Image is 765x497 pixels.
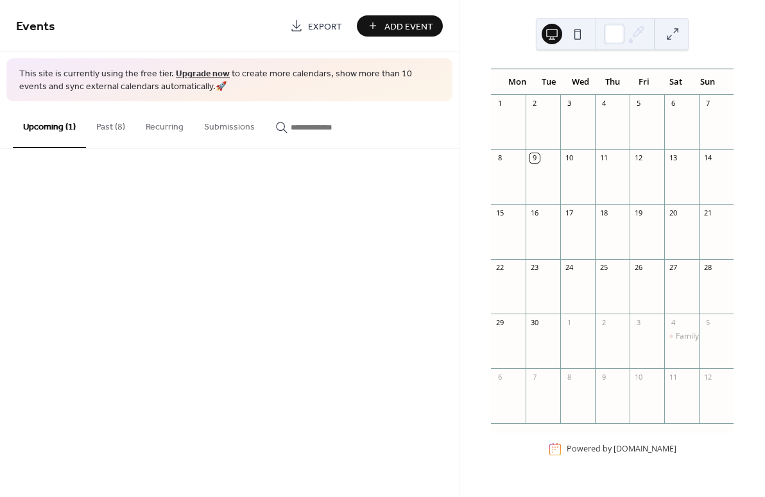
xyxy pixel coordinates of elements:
div: 1 [564,317,574,327]
div: 7 [529,372,539,382]
div: 12 [703,372,712,382]
div: 6 [495,372,504,382]
a: Export [280,15,352,37]
div: 6 [668,99,678,108]
div: 1 [495,99,504,108]
div: 25 [599,263,608,273]
div: 19 [633,208,643,217]
div: 17 [564,208,574,217]
div: 24 [564,263,574,273]
div: 21 [703,208,712,217]
div: 22 [495,263,504,273]
div: 3 [564,99,574,108]
div: 11 [668,372,678,382]
div: 4 [599,99,608,108]
div: 11 [599,153,608,163]
div: Thu [596,69,628,95]
div: 20 [668,208,678,217]
div: 30 [529,317,539,327]
div: Fri [628,69,660,95]
button: Past (8) [86,101,135,147]
a: [DOMAIN_NAME] [614,444,676,455]
div: 9 [599,372,608,382]
div: 27 [668,263,678,273]
div: Mon [501,69,533,95]
div: 15 [495,208,504,217]
div: Wed [565,69,596,95]
span: This site is currently using the free tier. to create more calendars, show more than 10 events an... [19,68,440,93]
div: 26 [633,263,643,273]
div: Sat [660,69,691,95]
button: Add Event [357,15,443,37]
div: 8 [564,372,574,382]
div: Family Pet Clinic's 3rd Annual Fall Fest [664,331,699,342]
span: Export [308,20,342,33]
div: Sun [692,69,723,95]
div: 7 [703,99,712,108]
div: 2 [529,99,539,108]
span: Add Event [384,20,433,33]
div: 29 [495,317,504,327]
div: 2 [599,317,608,327]
button: Upcoming (1) [13,101,86,148]
span: Events [16,14,55,39]
div: 9 [529,153,539,163]
div: 3 [633,317,643,327]
div: 13 [668,153,678,163]
div: 8 [495,153,504,163]
a: Upgrade now [176,65,230,83]
div: 10 [633,372,643,382]
div: Tue [533,69,565,95]
div: 12 [633,153,643,163]
div: 5 [703,317,712,327]
div: 4 [668,317,678,327]
div: 18 [599,208,608,217]
div: 14 [703,153,712,163]
div: 16 [529,208,539,217]
div: 23 [529,263,539,273]
button: Submissions [194,101,265,147]
div: 5 [633,99,643,108]
div: 10 [564,153,574,163]
div: Powered by [567,444,676,455]
div: 28 [703,263,712,273]
button: Recurring [135,101,194,147]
